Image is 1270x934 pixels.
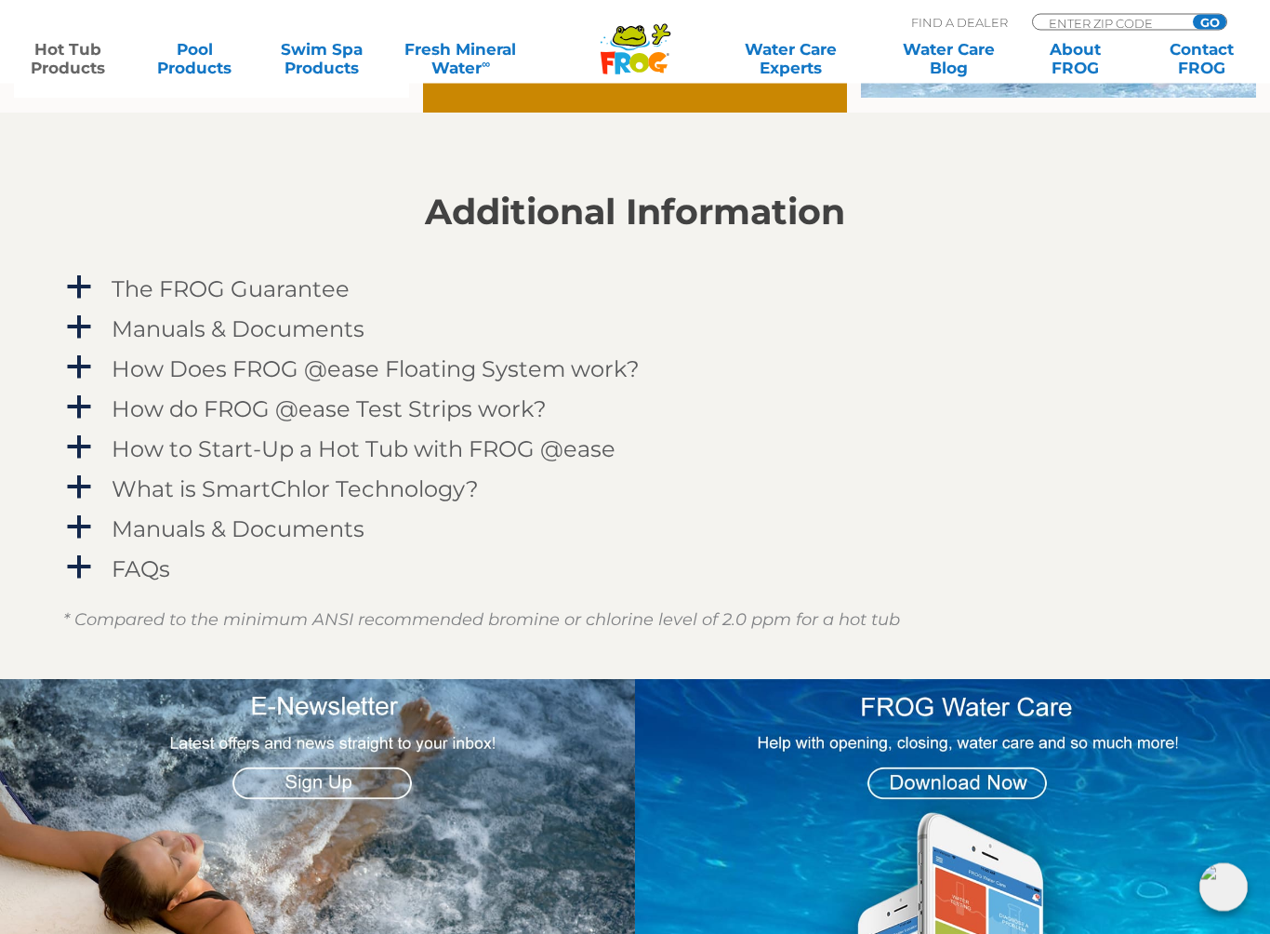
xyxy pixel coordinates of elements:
sup: ∞ [482,57,490,71]
a: Fresh MineralWater∞ [399,40,523,77]
a: a How Does FROG @ease Floating System work? [63,353,1207,387]
em: * Compared to the minimum ANSI recommended bromine or chlorine level of 2.0 ppm for a hot tub [63,610,900,631]
a: a How to Start-Up a Hot Tub with FROG @ease [63,433,1207,467]
h4: How to Start-Up a Hot Tub with FROG @ease [112,437,615,462]
a: Water CareBlog [899,40,998,77]
img: openIcon [1199,863,1248,912]
a: a What is SmartChlor Technology? [63,473,1207,507]
h4: The FROG Guarantee [112,277,350,302]
h4: Manuals & Documents [112,517,364,542]
a: a The FROG Guarantee [63,273,1207,307]
input: GO [1193,15,1226,30]
a: a How do FROG @ease Test Strips work? [63,393,1207,427]
a: AboutFROG [1026,40,1125,77]
a: a Manuals & Documents [63,513,1207,547]
a: a FAQs [63,553,1207,587]
span: a [65,354,93,382]
p: Find A Dealer [911,14,1008,31]
span: a [65,554,93,582]
a: Water CareExperts [710,40,870,77]
h4: What is SmartChlor Technology? [112,477,479,502]
h4: FAQs [112,557,170,582]
a: ContactFROG [1153,40,1251,77]
span: a [65,434,93,462]
h2: Additional Information [63,193,1207,233]
h4: How Does FROG @ease Floating System work? [112,357,640,382]
span: a [65,394,93,422]
span: a [65,274,93,302]
span: a [65,514,93,542]
h4: Manuals & Documents [112,317,364,342]
a: a Manuals & Documents [63,313,1207,347]
span: a [65,314,93,342]
h4: How do FROG @ease Test Strips work? [112,397,547,422]
a: PoolProducts [145,40,244,77]
a: Swim SpaProducts [272,40,371,77]
span: a [65,474,93,502]
input: Zip Code Form [1047,15,1172,31]
a: Hot TubProducts [19,40,117,77]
